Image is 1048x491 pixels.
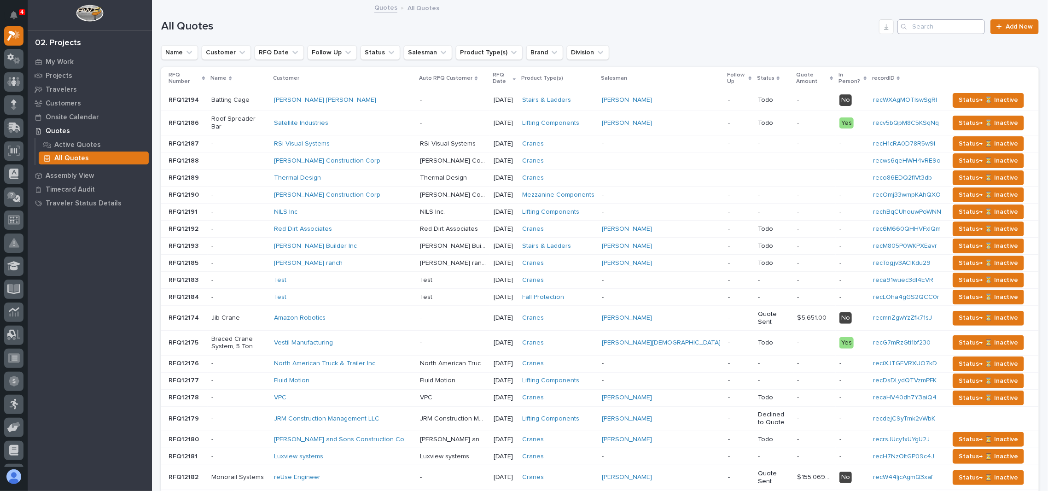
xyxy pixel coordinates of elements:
[953,187,1024,202] button: Status→ ⏳ Inactive
[522,96,571,104] a: Stairs & Ladders
[873,97,937,103] a: recWXAgMOTlswSgRI
[953,93,1024,108] button: Status→ ⏳ Inactive
[494,242,515,250] p: [DATE]
[953,153,1024,168] button: Status→ ⏳ Inactive
[873,377,937,384] a: recDsDLydQTVzmPFK
[522,259,544,267] a: Cranes
[420,240,488,250] p: [PERSON_NAME] Builder Inc
[953,222,1024,236] button: Status→ ⏳ Inactive
[959,223,1018,234] span: Status→ ⏳ Inactive
[161,221,1039,238] tr: RFQ12192RFQ12192 -Red Dirt Associates Red Dirt AssociatesRed Dirt Associates [DATE]Cranes [PERSON...
[420,189,488,199] p: [PERSON_NAME] Construction Corp
[274,242,357,250] a: [PERSON_NAME] Builder Inc
[797,292,801,301] p: -
[494,360,515,368] p: [DATE]
[161,187,1039,204] tr: RFQ12190RFQ12190 -[PERSON_NAME] Construction Corp [PERSON_NAME] Construction Corp[PERSON_NAME] Co...
[494,276,515,284] p: [DATE]
[161,272,1039,289] tr: RFQ12183RFQ12183 -Test TestTest [DATE]Cranes ----- -reca91wuec3dl4EVRStatus→ ⏳ Inactive
[959,358,1018,369] span: Status→ ⏳ Inactive
[46,99,81,108] p: Customers
[211,115,267,131] p: Roof Spreader Bar
[959,292,1018,303] span: Status→ ⏳ Inactive
[28,110,152,124] a: Onsite Calendar
[873,209,941,215] a: rechBqCUhouwPoWNN
[602,360,721,368] p: -
[522,140,544,148] a: Cranes
[522,174,544,182] a: Cranes
[211,242,267,250] p: -
[728,140,751,148] p: -
[420,155,488,165] p: [PERSON_NAME] Construction Corp
[839,377,866,385] p: -
[161,389,1039,406] tr: RFQ12178RFQ12178 -VPC VPCVPC [DATE]Cranes [PERSON_NAME] -Todo-- -recaHV40dh7Y3aiQ4Status→ ⏳ Inactive
[839,293,866,301] p: -
[953,311,1024,326] button: Status→ ⏳ Inactive
[169,375,201,385] p: RFQ12177
[839,208,866,216] p: -
[494,339,515,347] p: [DATE]
[953,256,1024,270] button: Status→ ⏳ Inactive
[522,191,594,199] a: Mezzanine Components
[169,257,200,267] p: RFQ12185
[728,394,751,402] p: -
[420,117,424,127] p: -
[211,140,267,148] p: -
[873,158,941,164] a: recws6qeHWH4vRE9o
[28,69,152,82] a: Projects
[758,225,790,233] p: Todo
[797,275,801,284] p: -
[728,225,751,233] p: -
[873,260,931,266] a: recTogjv3ACIKdu29
[420,392,434,402] p: VPC
[161,204,1039,221] tr: RFQ12191RFQ12191 -NILS Inc NILS Inc.NILS Inc. [DATE]Lifting Components ----- -rechBqCUhouwPoWNNSt...
[46,58,74,66] p: My Work
[602,191,721,199] p: -
[274,293,286,301] a: Test
[420,275,434,284] p: Test
[420,257,488,267] p: [PERSON_NAME] ranch
[28,82,152,96] a: Travelers
[758,140,790,148] p: -
[169,94,201,104] p: RFQ12194
[161,372,1039,389] tr: RFQ12177RFQ12177 -Fluid Motion Fluid MotionFluid Motion [DATE]Lifting Components ----- -recDsDLyd...
[728,174,751,182] p: -
[28,96,152,110] a: Customers
[959,172,1018,183] span: Status→ ⏳ Inactive
[873,394,937,401] a: recaHV40dh7Y3aiQ4
[274,191,380,199] a: [PERSON_NAME] Construction Corp
[602,174,721,182] p: -
[728,242,751,250] p: -
[494,377,515,385] p: [DATE]
[28,55,152,69] a: My Work
[602,276,721,284] p: -
[211,293,267,301] p: -
[522,119,579,127] a: Lifting Components
[211,157,267,165] p: -
[728,360,751,368] p: -
[28,169,152,182] a: Assembly View
[839,259,866,267] p: -
[20,9,23,15] p: 4
[169,392,201,402] p: RFQ12178
[873,175,932,181] a: reco86EDQ2flVt3db
[211,191,267,199] p: -
[494,157,515,165] p: [DATE]
[420,337,424,347] p: -
[494,140,515,148] p: [DATE]
[169,337,200,347] p: RFQ12175
[420,138,477,148] p: RSi Visual Systems
[959,337,1018,348] span: Status→ ⏳ Inactive
[211,276,267,284] p: -
[211,335,267,351] p: Braced Crane System, 5 Ton
[169,292,201,301] p: RFQ12184
[28,196,152,210] a: Traveler Status Details
[959,257,1018,269] span: Status→ ⏳ Inactive
[959,138,1018,149] span: Status→ ⏳ Inactive
[758,411,790,427] p: Declined to Quote
[758,119,790,127] p: Todo
[758,339,790,347] p: Todo
[959,312,1018,323] span: Status→ ⏳ Inactive
[602,314,652,322] a: [PERSON_NAME]
[408,2,439,12] p: All Quotes
[839,394,866,402] p: -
